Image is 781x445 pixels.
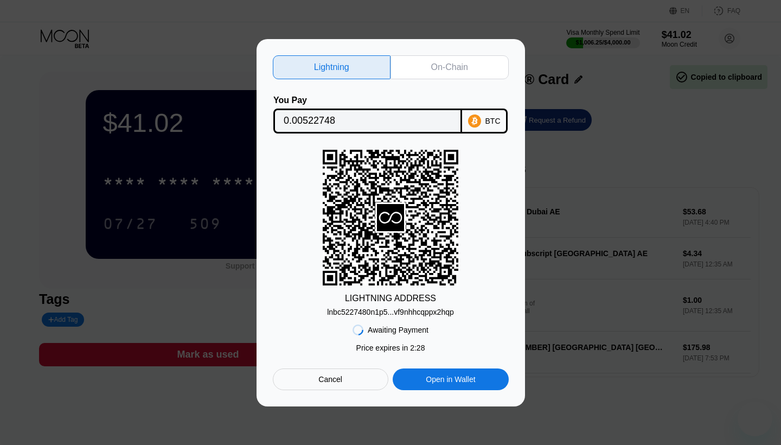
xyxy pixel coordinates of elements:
div: Open in Wallet [426,374,475,384]
div: On-Chain [390,55,509,79]
div: Awaiting Payment [368,326,428,334]
div: You Pay [273,96,462,105]
div: Price expires in [356,344,425,352]
div: Lightning [273,55,391,79]
div: You PayBTC [273,96,509,133]
div: LIGHTNING ADDRESS [345,294,436,303]
div: lnbc5227480n1p5...vf9nhhcqppx2hqp [327,308,454,316]
div: Cancel [273,368,388,390]
div: Lightning [314,62,349,73]
div: lnbc5227480n1p5...vf9nhhcqppx2hqp [327,303,454,316]
div: Cancel [318,374,342,384]
div: On-Chain [431,62,468,73]
iframe: Button to launch messaging window [738,402,772,436]
div: Open in Wallet [393,368,508,390]
div: BTC [485,117,501,125]
span: 2 : 28 [410,344,425,352]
